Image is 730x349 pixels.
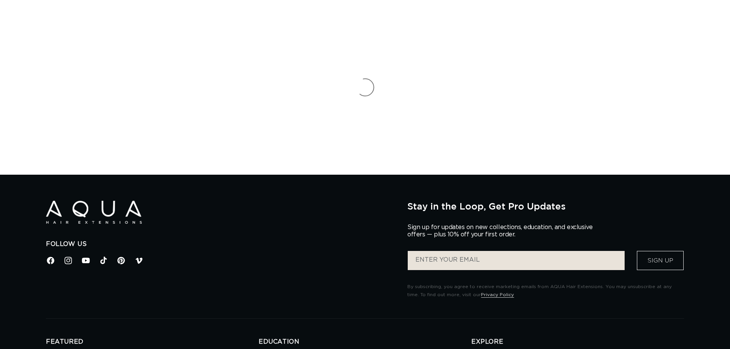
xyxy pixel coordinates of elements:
button: Sign Up [637,251,684,270]
h2: FEATURED [46,338,259,346]
input: ENTER YOUR EMAIL [408,251,625,270]
img: Aqua Hair Extensions [46,201,142,224]
p: By subscribing, you agree to receive marketing emails from AQUA Hair Extensions. You may unsubscr... [407,283,684,299]
h2: EXPLORE [471,338,684,346]
h2: Follow Us [46,240,396,248]
p: Sign up for updates on new collections, education, and exclusive offers — plus 10% off your first... [407,224,599,238]
h2: Stay in the Loop, Get Pro Updates [407,201,684,211]
h2: EDUCATION [259,338,471,346]
a: Privacy Policy [481,292,514,297]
